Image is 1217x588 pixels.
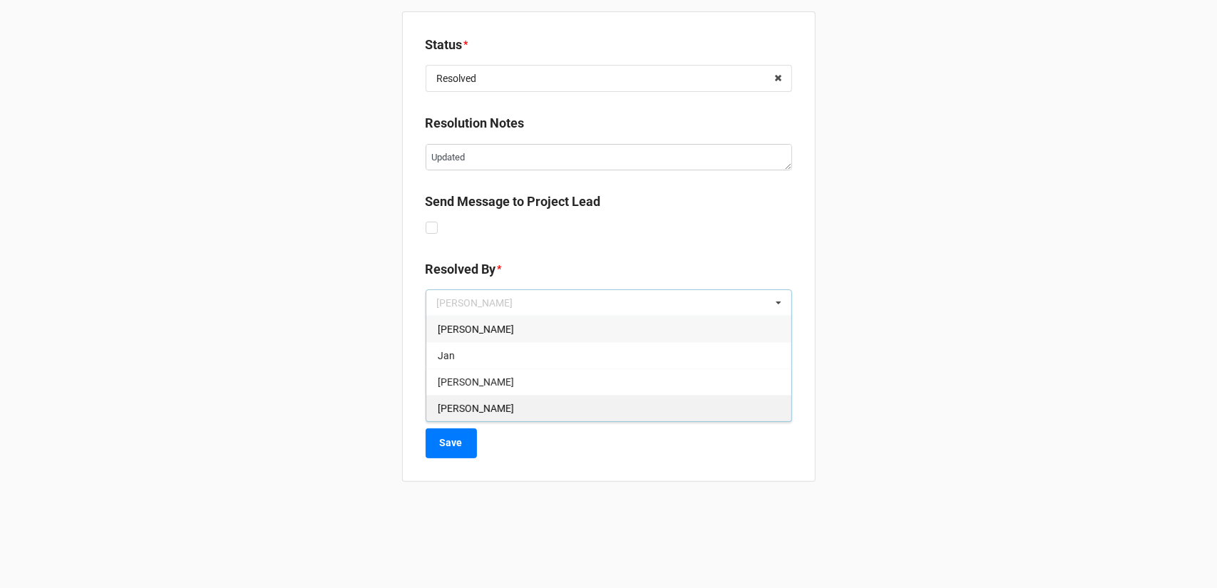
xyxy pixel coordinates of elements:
label: Resolved By [426,259,496,279]
label: Status [426,35,463,55]
span: [PERSON_NAME] [438,324,514,335]
button: Save [426,428,477,458]
b: Save [440,435,463,450]
textarea: Updated [426,144,792,170]
label: Send Message to Project Lead [426,192,601,212]
label: Resolution Notes [426,113,525,133]
span: [PERSON_NAME] [438,403,514,414]
span: [PERSON_NAME] [438,376,514,388]
span: Jan [438,350,455,361]
div: Resolved [437,73,477,83]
